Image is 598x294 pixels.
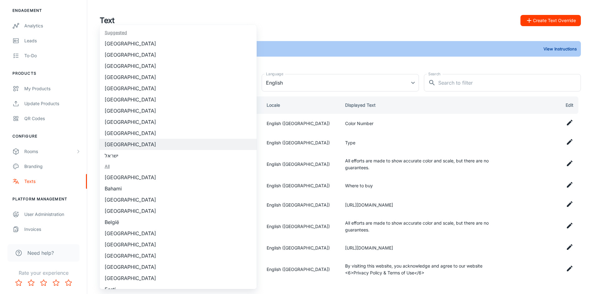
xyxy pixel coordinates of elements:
li: [GEOGRAPHIC_DATA] [100,116,257,128]
li: [GEOGRAPHIC_DATA] [100,72,257,83]
li: ישראל [100,150,257,161]
li: [GEOGRAPHIC_DATA] [100,205,257,217]
li: [GEOGRAPHIC_DATA] [100,105,257,116]
li: [GEOGRAPHIC_DATA] [100,261,257,273]
li: België [100,217,257,228]
li: [GEOGRAPHIC_DATA] [100,250,257,261]
li: [GEOGRAPHIC_DATA] [100,38,257,49]
li: [GEOGRAPHIC_DATA] [100,49,257,60]
li: [GEOGRAPHIC_DATA] [100,94,257,105]
li: [GEOGRAPHIC_DATA] [100,239,257,250]
li: [GEOGRAPHIC_DATA] [100,128,257,139]
li: [GEOGRAPHIC_DATA] [100,139,257,150]
li: Bahami [100,183,257,194]
li: [GEOGRAPHIC_DATA] [100,228,257,239]
li: [GEOGRAPHIC_DATA] [100,194,257,205]
li: [GEOGRAPHIC_DATA] [100,172,257,183]
li: [GEOGRAPHIC_DATA] [100,83,257,94]
li: [GEOGRAPHIC_DATA] [100,273,257,284]
li: [GEOGRAPHIC_DATA] [100,60,257,72]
